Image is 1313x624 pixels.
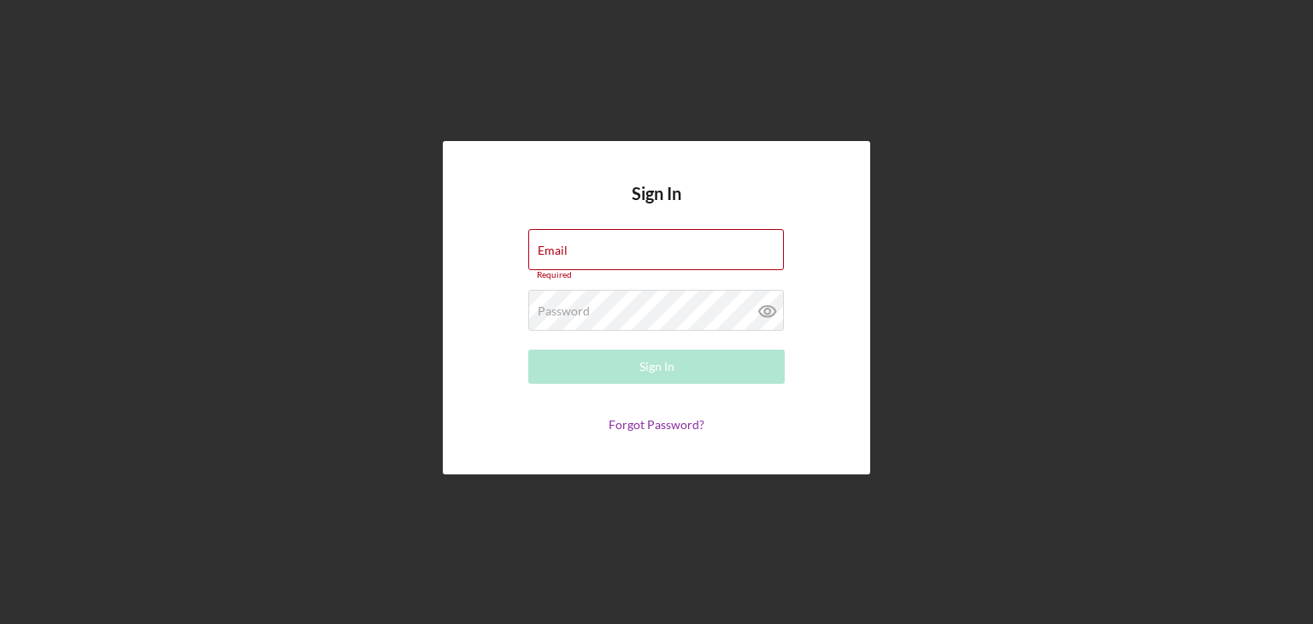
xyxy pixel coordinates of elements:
[528,270,785,280] div: Required
[639,350,674,384] div: Sign In
[538,244,568,257] label: Email
[609,417,704,432] a: Forgot Password?
[538,304,590,318] label: Password
[632,184,681,229] h4: Sign In
[528,350,785,384] button: Sign In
